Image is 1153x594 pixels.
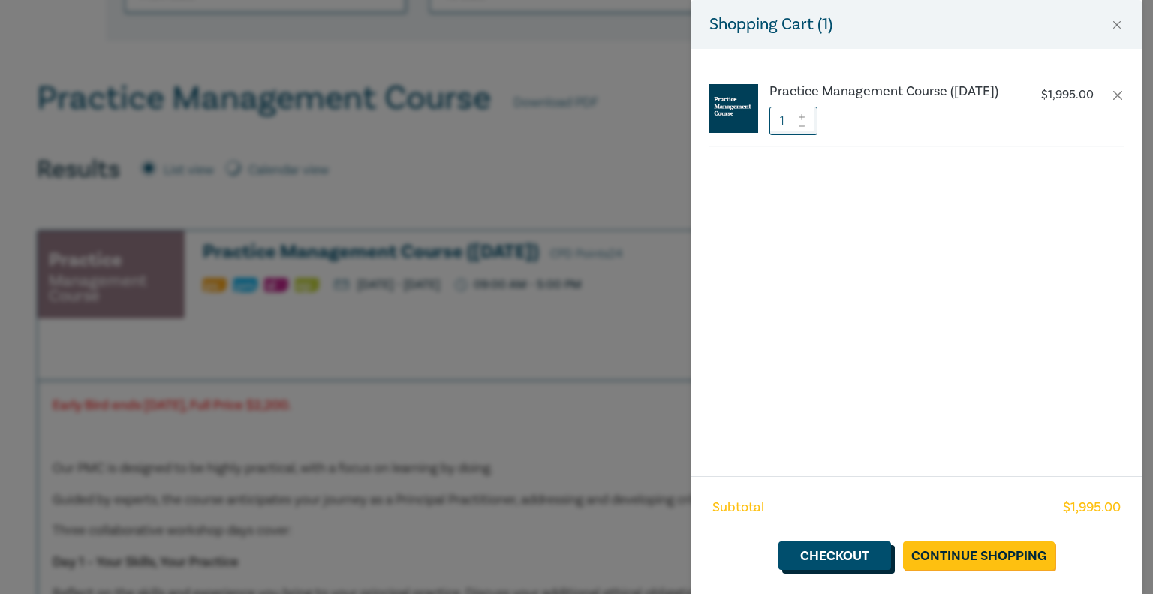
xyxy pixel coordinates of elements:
[712,498,764,517] span: Subtotal
[1041,88,1094,102] p: $ 1,995.00
[769,84,1019,99] a: Practice Management Course ([DATE])
[903,541,1055,570] a: Continue Shopping
[769,107,817,135] input: 1
[1110,18,1124,32] button: Close
[1063,498,1121,517] span: $ 1,995.00
[709,84,758,133] img: Practice%20Management%20Course.jpg
[709,12,832,37] h5: Shopping Cart ( 1 )
[778,541,891,570] a: Checkout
